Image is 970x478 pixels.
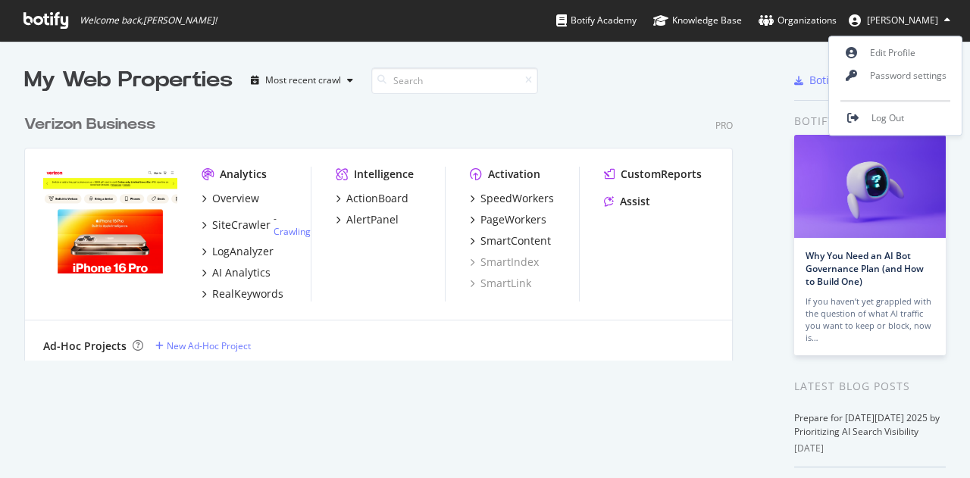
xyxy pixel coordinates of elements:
div: Botify Academy [556,13,637,28]
div: grid [24,95,745,361]
a: Overview [202,191,259,206]
div: SmartContent [480,233,551,248]
span: Log Out [871,112,904,125]
a: New Ad-Hoc Project [155,339,251,352]
div: Analytics [220,167,267,182]
div: My Web Properties [24,65,233,95]
div: - [274,212,311,238]
span: Welcome back, [PERSON_NAME] ! [80,14,217,27]
div: If you haven’t yet grappled with the question of what AI traffic you want to keep or block, now is… [806,295,934,344]
div: ActionBoard [346,191,408,206]
img: Why You Need an AI Bot Governance Plan (and How to Build One) [794,135,946,238]
div: Intelligence [354,167,414,182]
a: SmartIndex [470,255,539,270]
div: Activation [488,167,540,182]
a: Why You Need an AI Bot Governance Plan (and How to Build One) [806,249,924,288]
button: Most recent crawl [245,68,359,92]
input: Search [371,67,538,94]
a: Edit Profile [829,42,962,64]
a: Verizon Business [24,114,161,136]
div: Botify news [794,113,946,130]
a: RealKeywords [202,286,283,301]
div: Pro [715,119,733,132]
div: Botify Chrome Plugin [809,73,916,88]
a: AI Analytics [202,265,271,280]
a: SiteCrawler- Crawling [202,212,311,238]
a: Assist [604,194,650,209]
a: Log Out [829,107,962,130]
div: Assist [620,194,650,209]
div: Overview [212,191,259,206]
div: LogAnalyzer [212,244,274,259]
span: Vinod Immanni [867,14,938,27]
a: LogAnalyzer [202,244,274,259]
div: SpeedWorkers [480,191,554,206]
div: RealKeywords [212,286,283,301]
a: CustomReports [604,167,702,182]
div: Latest Blog Posts [794,378,946,395]
a: SmartLink [470,276,531,291]
a: Crawling [274,225,311,238]
a: Botify Chrome Plugin [794,73,916,88]
div: Most recent crawl [265,76,341,85]
div: [DATE] [794,442,946,455]
a: SpeedWorkers [470,191,554,206]
div: AlertPanel [346,212,399,227]
div: New Ad-Hoc Project [167,339,251,352]
div: Organizations [759,13,837,28]
div: Ad-Hoc Projects [43,339,127,354]
a: ActionBoard [336,191,408,206]
img: Verizon.com/business [43,167,177,274]
a: AlertPanel [336,212,399,227]
div: PageWorkers [480,212,546,227]
div: Knowledge Base [653,13,742,28]
div: AI Analytics [212,265,271,280]
a: SmartContent [470,233,551,248]
button: [PERSON_NAME] [837,8,962,33]
div: CustomReports [621,167,702,182]
a: Prepare for [DATE][DATE] 2025 by Prioritizing AI Search Visibility [794,411,940,438]
div: SiteCrawler [212,217,271,233]
a: Password settings [829,64,962,87]
div: Verizon Business [24,114,155,136]
a: PageWorkers [470,212,546,227]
